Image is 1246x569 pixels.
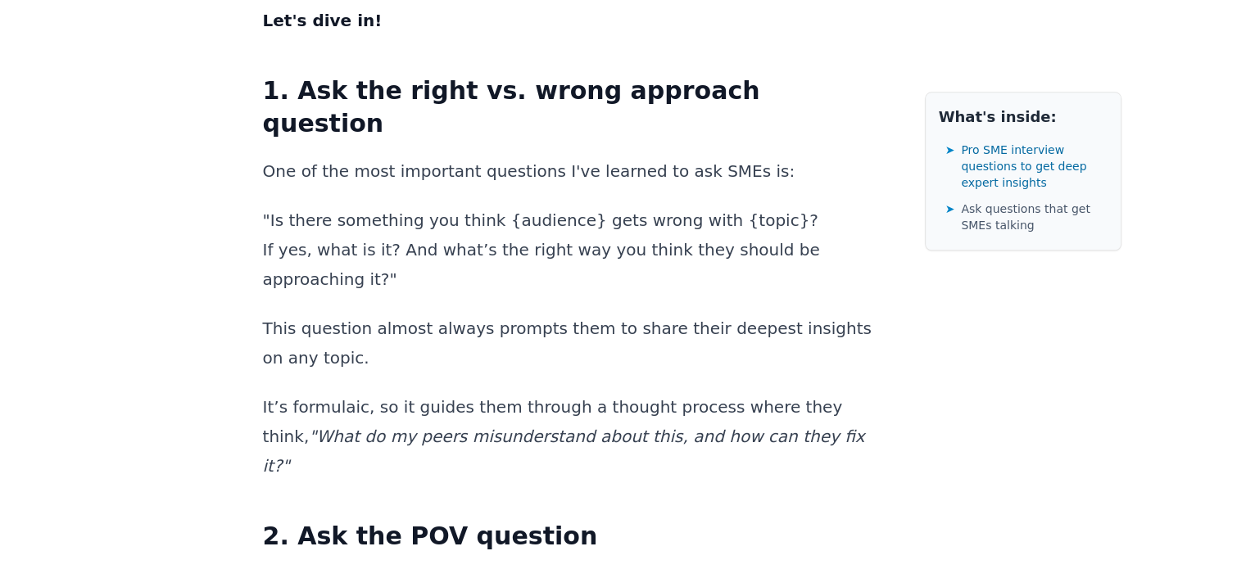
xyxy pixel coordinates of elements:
span: ➤ [945,142,955,158]
p: This question almost always prompts them to share their deepest insights on any topic. [263,314,886,373]
p: It’s formulaic, so it guides them through a thought process where they think, [263,392,886,481]
a: ➤Ask questions that get SMEs talking [945,197,1108,237]
strong: Let's dive in! [263,11,383,30]
a: ➤Pro SME interview questions to get deep expert insights [945,138,1108,194]
em: "What do my peers misunderstand about this, and how can they fix it?" [263,427,865,476]
span: Ask questions that get SMEs talking [961,201,1107,233]
span: ➤ [945,201,955,217]
p: One of the most important questions I've learned to ask SMEs is: [263,156,886,186]
h3: 1. Ask the right vs. wrong approach question [263,75,886,140]
strong: 2. Ask the POV question [263,522,598,550]
p: "Is there something you think {audience} gets wrong with {topic}? If yes, what is it? And what’s ... [263,205,886,294]
span: Pro SME interview questions to get deep expert insights [961,142,1107,191]
h2: What's inside: [939,106,1108,129]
